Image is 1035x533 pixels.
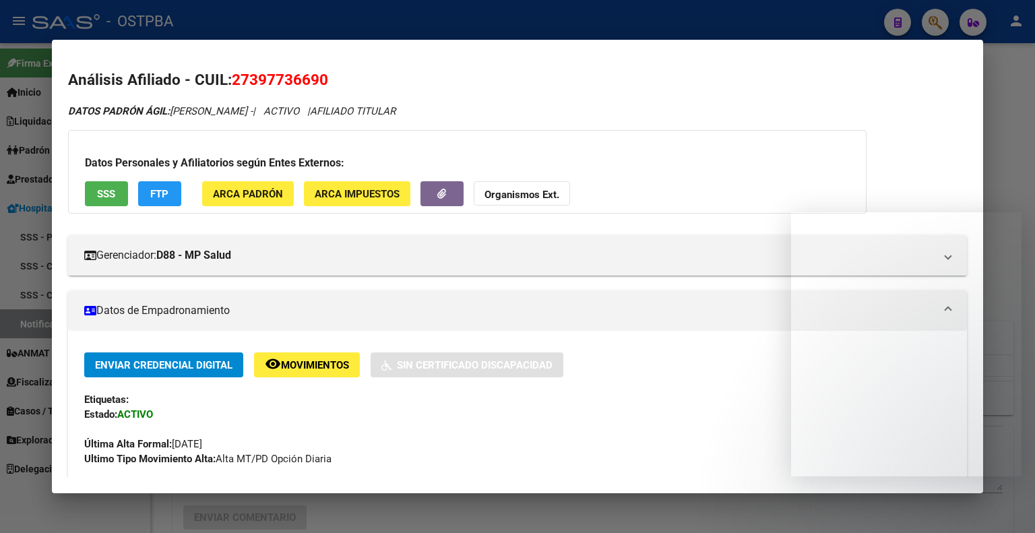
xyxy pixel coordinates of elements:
[232,71,328,88] span: 27397736690
[791,212,1022,476] iframe: Intercom live chat mensaje
[265,356,281,372] mat-icon: remove_red_eye
[281,359,349,371] span: Movimientos
[68,105,253,117] span: [PERSON_NAME] -
[84,303,935,319] mat-panel-title: Datos de Empadronamiento
[85,155,850,171] h3: Datos Personales y Afiliatorios según Entes Externos:
[84,453,332,465] span: Alta MT/PD Opción Diaria
[84,438,172,450] strong: Última Alta Formal:
[95,359,232,371] span: Enviar Credencial Digital
[202,181,294,206] button: ARCA Padrón
[150,188,168,200] span: FTP
[85,181,128,206] button: SSS
[213,188,283,200] span: ARCA Padrón
[315,188,400,200] span: ARCA Impuestos
[68,105,396,117] i: | ACTIVO |
[84,352,243,377] button: Enviar Credencial Digital
[84,247,935,263] mat-panel-title: Gerenciador:
[68,235,967,276] mat-expansion-panel-header: Gerenciador:D88 - MP Salud
[474,181,570,206] button: Organismos Ext.
[68,69,967,92] h2: Análisis Afiliado - CUIL:
[84,453,216,465] strong: Ultimo Tipo Movimiento Alta:
[156,247,231,263] strong: D88 - MP Salud
[371,352,563,377] button: Sin Certificado Discapacidad
[84,438,202,450] span: [DATE]
[97,188,115,200] span: SSS
[138,181,181,206] button: FTP
[484,189,559,201] strong: Organismos Ext.
[117,408,153,420] strong: ACTIVO
[68,105,170,117] strong: DATOS PADRÓN ÁGIL:
[310,105,396,117] span: AFILIADO TITULAR
[397,359,553,371] span: Sin Certificado Discapacidad
[989,487,1022,520] iframe: Intercom live chat
[304,181,410,206] button: ARCA Impuestos
[84,408,117,420] strong: Estado:
[254,352,360,377] button: Movimientos
[68,290,967,331] mat-expansion-panel-header: Datos de Empadronamiento
[84,394,129,406] strong: Etiquetas:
